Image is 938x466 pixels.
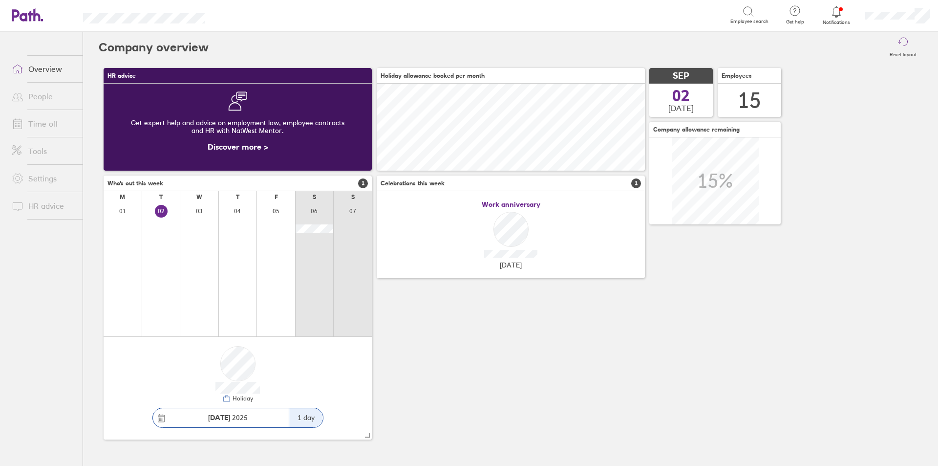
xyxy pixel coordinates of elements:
[821,20,853,25] span: Notifications
[275,194,278,200] div: F
[313,194,316,200] div: S
[107,72,136,79] span: HR advice
[668,104,694,112] span: [DATE]
[779,19,811,25] span: Get help
[111,111,364,142] div: Get expert help and advice on employment law, employee contracts and HR with NatWest Mentor.
[821,5,853,25] a: Notifications
[120,194,125,200] div: M
[381,72,485,79] span: Holiday allowance booked per month
[351,194,355,200] div: S
[672,88,690,104] span: 02
[4,196,83,216] a: HR advice
[196,194,202,200] div: W
[4,114,83,133] a: Time off
[884,49,922,58] label: Reset layout
[236,194,239,200] div: T
[631,178,641,188] span: 1
[730,19,768,24] span: Employee search
[381,180,445,187] span: Celebrations this week
[99,32,209,63] h2: Company overview
[4,87,83,106] a: People
[653,126,740,133] span: Company allowance remaining
[208,413,230,422] strong: [DATE]
[107,180,163,187] span: Who's out this week
[231,10,256,19] div: Search
[4,169,83,188] a: Settings
[673,71,689,81] span: SEP
[208,414,248,422] span: 2025
[482,200,540,208] span: Work anniversary
[231,395,253,402] div: Holiday
[358,178,368,188] span: 1
[289,408,323,427] div: 1 day
[500,261,522,269] span: [DATE]
[4,59,83,79] a: Overview
[722,72,752,79] span: Employees
[4,141,83,161] a: Tools
[738,88,761,113] div: 15
[159,194,163,200] div: T
[884,32,922,63] button: Reset layout
[208,142,268,152] a: Discover more >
